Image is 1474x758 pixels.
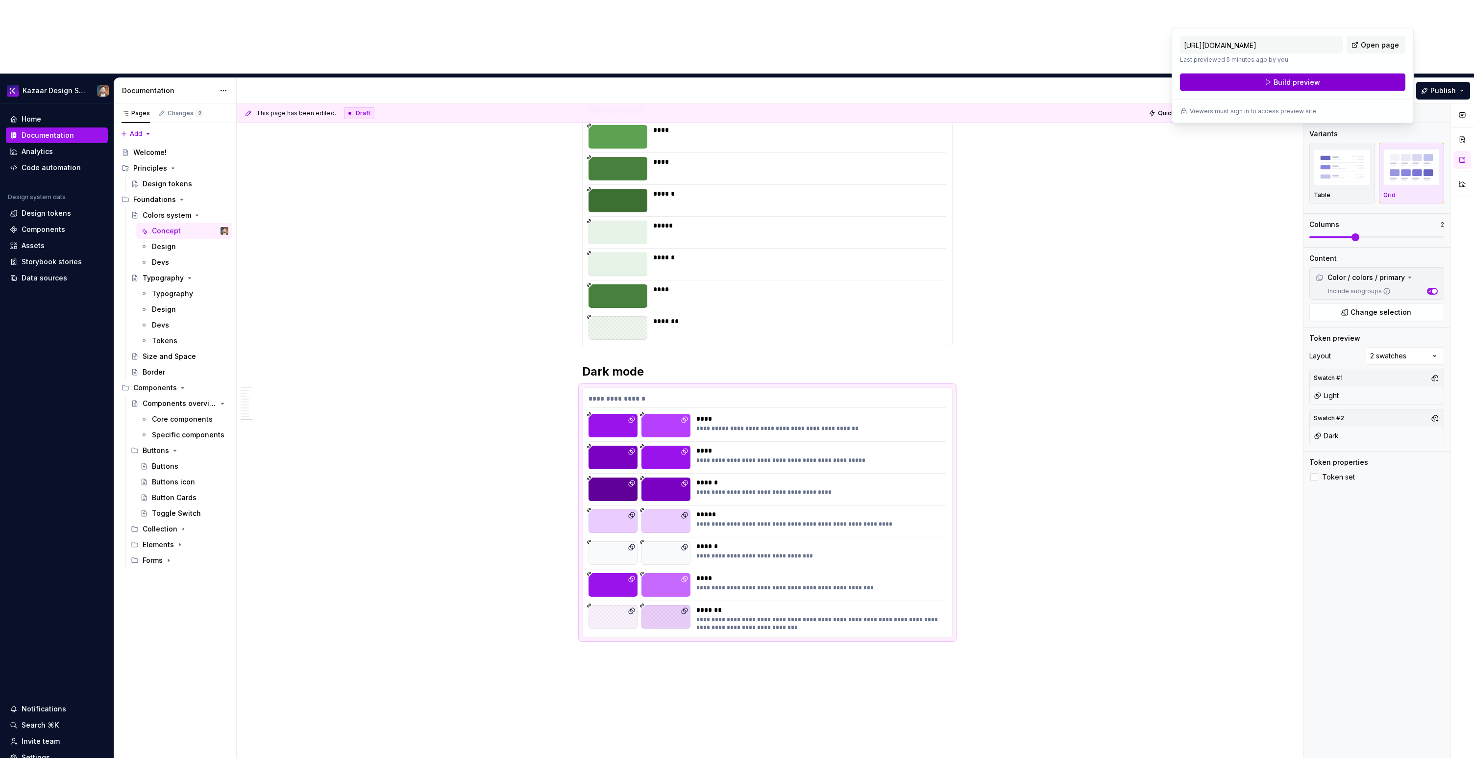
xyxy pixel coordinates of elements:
button: placeholderTable [1309,143,1375,203]
div: Components [118,380,232,396]
div: Pages [122,109,150,117]
div: Variants [1309,129,1338,139]
a: Home [6,111,108,127]
a: Colors system [127,207,232,223]
button: Publish [1416,82,1470,100]
div: Principles [133,163,167,173]
img: Frederic [221,227,228,235]
button: Kazaar Design SystemFrederic [2,80,112,101]
span: Build preview [1274,77,1320,87]
div: Color / colors / primary [1312,270,1442,285]
div: Content [1309,253,1337,263]
div: Tokens [152,336,177,346]
a: Design [136,239,232,254]
div: Devs [152,320,169,330]
div: Welcome! [133,148,167,157]
button: Build preview [1180,74,1405,91]
div: Kazaar Design System [23,86,85,96]
a: Toggle Switch [136,505,232,521]
span: Token set [1322,473,1355,481]
span: Quick preview [1158,109,1200,117]
p: 2 [1441,221,1444,228]
div: Design tokens [22,208,71,218]
a: Size and Space [127,349,232,364]
a: Buttons [136,458,232,474]
a: Documentation [6,127,108,143]
div: Design [152,242,176,252]
div: Concept [152,226,181,236]
div: Specific components [152,430,224,440]
button: Notifications [6,701,108,717]
a: Invite team [6,733,108,749]
p: Grid [1383,191,1396,199]
a: Devs [136,254,232,270]
h2: Dark mode [582,364,953,379]
div: Buttons [127,443,232,458]
div: Buttons icon [152,477,195,487]
div: Buttons [143,446,169,455]
label: Include subgroups [1324,287,1391,295]
a: Components [6,222,108,237]
a: Specific components [136,427,232,443]
button: Add [118,127,154,141]
div: Collection [143,524,177,534]
a: Button Cards [136,490,232,505]
div: Invite team [22,736,60,746]
a: Border [127,364,232,380]
div: Design [152,304,176,314]
div: Typography [143,273,184,283]
div: Border [143,367,165,377]
div: Documentation [22,130,74,140]
span: Add [130,130,142,138]
a: Welcome! [118,145,232,160]
div: Columns [1309,220,1339,229]
a: Components overview [127,396,232,411]
a: Typography [136,286,232,302]
span: Draft [356,109,370,117]
a: Tokens [136,333,232,349]
a: Design tokens [127,176,232,192]
div: Buttons [152,461,178,471]
a: Storybook stories [6,254,108,270]
img: placeholder [1383,149,1440,185]
a: Core components [136,411,232,427]
a: Open page [1347,36,1405,54]
a: Buttons icon [136,474,232,490]
a: Design [136,302,232,317]
div: Swatch #1 [1312,371,1345,385]
div: Documentation [122,86,215,96]
div: Dark [1314,431,1339,441]
div: Colors system [143,210,191,220]
div: Devs [152,257,169,267]
a: Design tokens [6,205,108,221]
button: Search ⌘K [6,717,108,733]
div: Components [22,225,65,234]
div: Color / colors / primary [1316,273,1405,282]
div: Typography [152,289,193,299]
div: Principles [118,160,232,176]
img: placeholder [1314,149,1371,185]
div: Elements [127,537,232,553]
p: Last previewed 5 minutes ago by you. [1180,56,1343,64]
span: 2 [196,109,203,117]
div: Elements [143,540,174,550]
div: Size and Space [143,352,196,361]
div: Data sources [22,273,67,283]
a: Code automation [6,160,108,176]
div: Search ⌘K [22,720,59,730]
span: Change selection [1351,307,1411,317]
span: Open page [1361,40,1399,50]
div: Toggle Switch [152,508,201,518]
div: Token preview [1309,333,1360,343]
button: Change selection [1309,303,1444,321]
div: Storybook stories [22,257,82,267]
span: This page has been edited. [256,109,336,117]
button: placeholderGrid [1379,143,1445,203]
div: Design tokens [143,179,192,189]
div: Button Cards [152,493,197,503]
img: Frederic [97,85,109,97]
div: Swatch #2 [1312,411,1346,425]
div: Notifications [22,704,66,714]
a: Assets [6,238,108,253]
div: Components [133,383,177,393]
